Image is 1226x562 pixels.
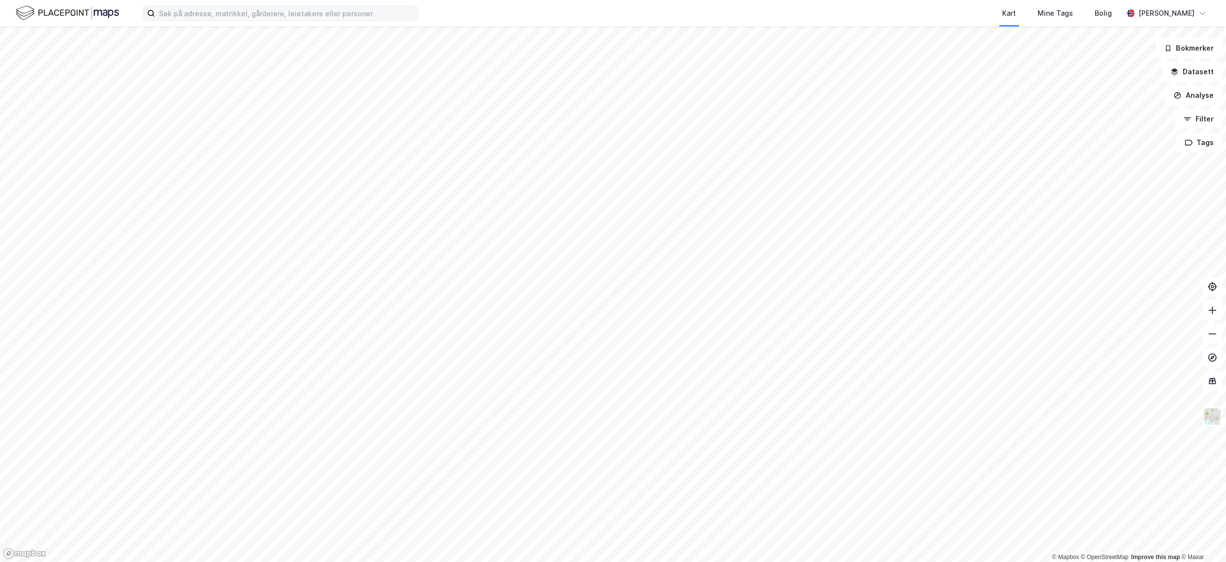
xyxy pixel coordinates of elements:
div: [PERSON_NAME] [1138,7,1195,19]
button: Analyse [1165,86,1222,105]
iframe: Chat Widget [1177,515,1226,562]
a: OpenStreetMap [1081,554,1129,561]
button: Tags [1176,133,1222,152]
a: Mapbox [1052,554,1079,561]
div: Mine Tags [1038,7,1073,19]
button: Bokmerker [1156,38,1222,58]
div: Kart [1002,7,1016,19]
button: Filter [1175,109,1222,129]
img: Z [1203,407,1222,426]
a: Mapbox homepage [3,548,46,559]
div: Bolig [1095,7,1112,19]
input: Søk på adresse, matrikkel, gårdeiere, leietakere eller personer [155,6,418,21]
img: logo.f888ab2527a4732fd821a326f86c7f29.svg [16,4,119,22]
div: Kontrollprogram for chat [1177,515,1226,562]
a: Improve this map [1131,554,1180,561]
button: Datasett [1162,62,1222,82]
